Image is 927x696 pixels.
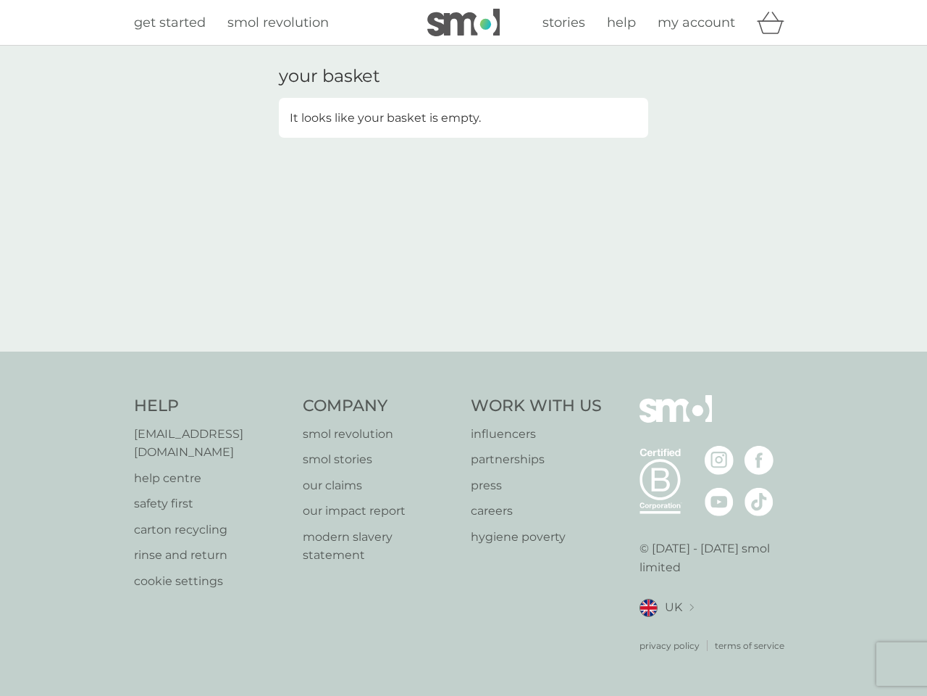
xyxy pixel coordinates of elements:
a: help centre [134,469,288,488]
a: smol revolution [303,425,457,444]
a: our impact report [303,502,457,521]
img: visit the smol Youtube page [705,487,734,516]
h4: Company [303,395,457,418]
img: smol [639,395,712,444]
span: help [607,14,636,30]
a: [EMAIL_ADDRESS][DOMAIN_NAME] [134,425,288,462]
a: my account [658,12,735,33]
h4: Help [134,395,288,418]
a: hygiene poverty [471,528,602,547]
a: terms of service [715,639,784,652]
a: rinse and return [134,546,288,565]
span: get started [134,14,206,30]
img: visit the smol Tiktok page [744,487,773,516]
a: cookie settings [134,572,288,591]
img: visit the smol Facebook page [744,446,773,475]
p: © [DATE] - [DATE] smol limited [639,539,794,576]
a: help [607,12,636,33]
a: privacy policy [639,639,700,652]
span: stories [542,14,585,30]
a: stories [542,12,585,33]
a: carton recycling [134,521,288,539]
a: smol revolution [227,12,329,33]
img: visit the smol Instagram page [705,446,734,475]
img: smol [427,9,500,36]
a: modern slavery statement [303,528,457,565]
h4: Work With Us [471,395,602,418]
span: my account [658,14,735,30]
p: It looks like your basket is empty. [290,109,481,128]
img: select a new location [689,604,694,612]
a: press [471,476,602,495]
span: UK [665,598,682,617]
h3: your basket [279,66,380,87]
a: get started [134,12,206,33]
div: basket [757,8,793,37]
a: partnerships [471,450,602,469]
a: influencers [471,425,602,444]
a: safety first [134,494,288,513]
a: our claims [303,476,457,495]
a: careers [471,502,602,521]
img: UK flag [639,599,658,617]
a: smol stories [303,450,457,469]
span: smol revolution [227,14,329,30]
